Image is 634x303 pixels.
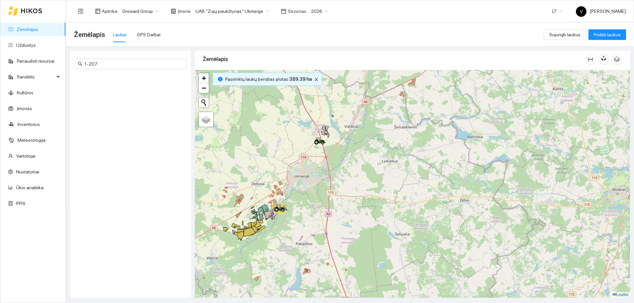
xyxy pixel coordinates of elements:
a: Layers [199,112,213,127]
span: − [202,84,206,92]
span: Sujungti laukus [549,31,581,38]
span: close [313,77,320,82]
a: Zoom in [199,73,209,83]
a: PPIS [16,201,25,206]
span: shop [171,9,176,14]
a: Užduotys [16,43,36,48]
a: Meteorologija [18,137,46,143]
a: Žemėlapis [17,27,38,32]
div: Žemėlapis [203,50,585,69]
a: Panaudoti resursai [17,58,54,64]
div: GPS Darbai [137,31,160,38]
span: calendar [281,9,286,14]
button: column-width [585,54,596,65]
span: Aplinka : [102,8,118,15]
button: menu-fold [74,5,87,18]
span: Pasirinktų laukų bendras plotas : [225,76,312,83]
span: Pridėti laukus [594,31,621,38]
a: Leaflet [613,292,628,297]
span: menu-fold [78,8,84,14]
a: Zoom out [199,83,209,93]
span: search [78,62,83,66]
span: Sandėlis [17,70,54,83]
button: Pridėti laukus [588,29,626,40]
button: Sujungti laukus [544,29,586,40]
span: UAB "Zujų paukštynas" Ukmerge [195,6,269,16]
input: Paieška [84,60,183,68]
span: LT [552,6,563,16]
span: Žemėlapis [74,29,105,40]
span: info-circle [218,77,223,81]
b: 389.39 ha [289,76,312,82]
button: Initiate a new search [199,98,209,107]
span: + [202,74,206,82]
a: Sujungti laukus [544,32,586,37]
a: Inventorius [18,122,40,127]
span: Groward Group [122,6,159,16]
a: Pridėti laukus [588,32,626,37]
span: Sezonas : [288,8,307,15]
a: Vartotojai [16,153,35,159]
span: column-width [585,57,595,62]
a: Ūkio analitika [16,185,44,190]
a: Nustatymai [16,169,39,174]
span: layout [95,9,100,14]
a: Įmonės [17,106,32,111]
a: Kultūros [17,90,33,95]
button: close [312,76,320,83]
span: [PERSON_NAME] [576,9,626,14]
div: Laukai [113,31,126,38]
span: Įmonė : [178,8,192,15]
span: V [580,6,583,17]
span: 2026 [311,6,328,16]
